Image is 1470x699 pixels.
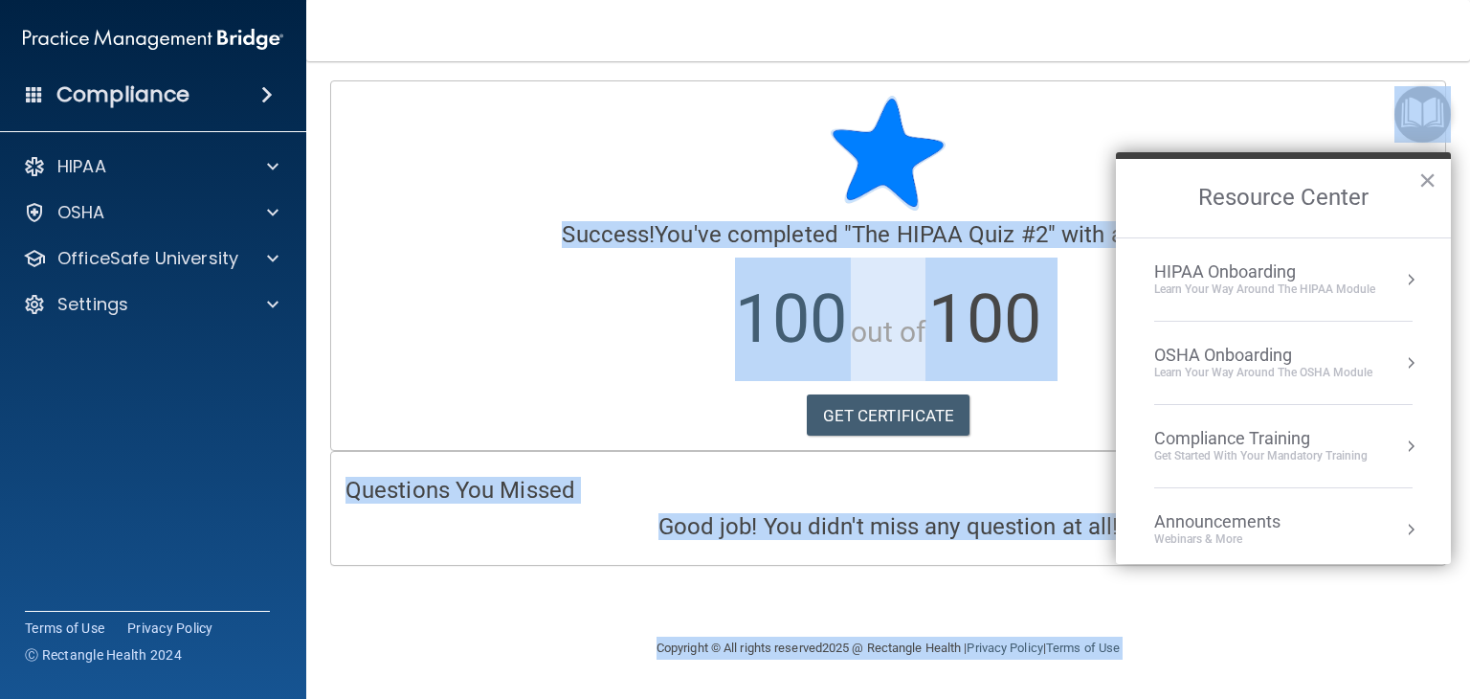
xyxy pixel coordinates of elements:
[831,96,946,211] img: blue-star-rounded.9d042014.png
[345,514,1431,539] h4: Good job! You didn't miss any question at all!
[1154,428,1368,449] div: Compliance Training
[1116,159,1451,237] h2: Resource Center
[852,221,1048,248] span: The HIPAA Quiz #2
[562,221,655,248] span: Success!
[1154,511,1319,532] div: Announcements
[25,645,182,665] span: Ⓒ Rectangle Health 2024
[1154,261,1375,282] div: HIPAA Onboarding
[23,20,283,58] img: PMB logo
[928,280,1040,358] span: 100
[345,222,1431,247] h4: You've completed " " with a score of
[1154,345,1372,366] div: OSHA Onboarding
[735,280,847,358] span: 100
[1154,448,1368,464] div: Get Started with your mandatory training
[1046,641,1120,655] a: Terms of Use
[25,619,104,638] a: Terms of Use
[57,293,128,316] p: Settings
[1418,165,1437,195] button: Close
[57,247,238,270] p: OfficeSafe University
[23,247,278,270] a: OfficeSafe University
[807,395,970,437] a: GET CERTIFICATE
[1154,282,1375,298] div: Learn Your Way around the HIPAA module
[23,293,278,316] a: Settings
[1116,152,1451,564] div: Resource Center
[23,201,278,224] a: OSHA
[56,81,189,108] h4: Compliance
[967,641,1042,655] a: Privacy Policy
[345,478,1431,503] h4: Questions You Missed
[127,619,213,638] a: Privacy Policy
[1154,365,1372,381] div: Learn your way around the OSHA module
[1154,531,1319,548] div: Webinars & More
[23,155,278,178] a: HIPAA
[1394,86,1451,143] button: Open Resource Center
[57,155,106,178] p: HIPAA
[851,315,926,349] span: out of
[57,201,105,224] p: OSHA
[539,618,1237,679] div: Copyright © All rights reserved 2025 @ Rectangle Health | |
